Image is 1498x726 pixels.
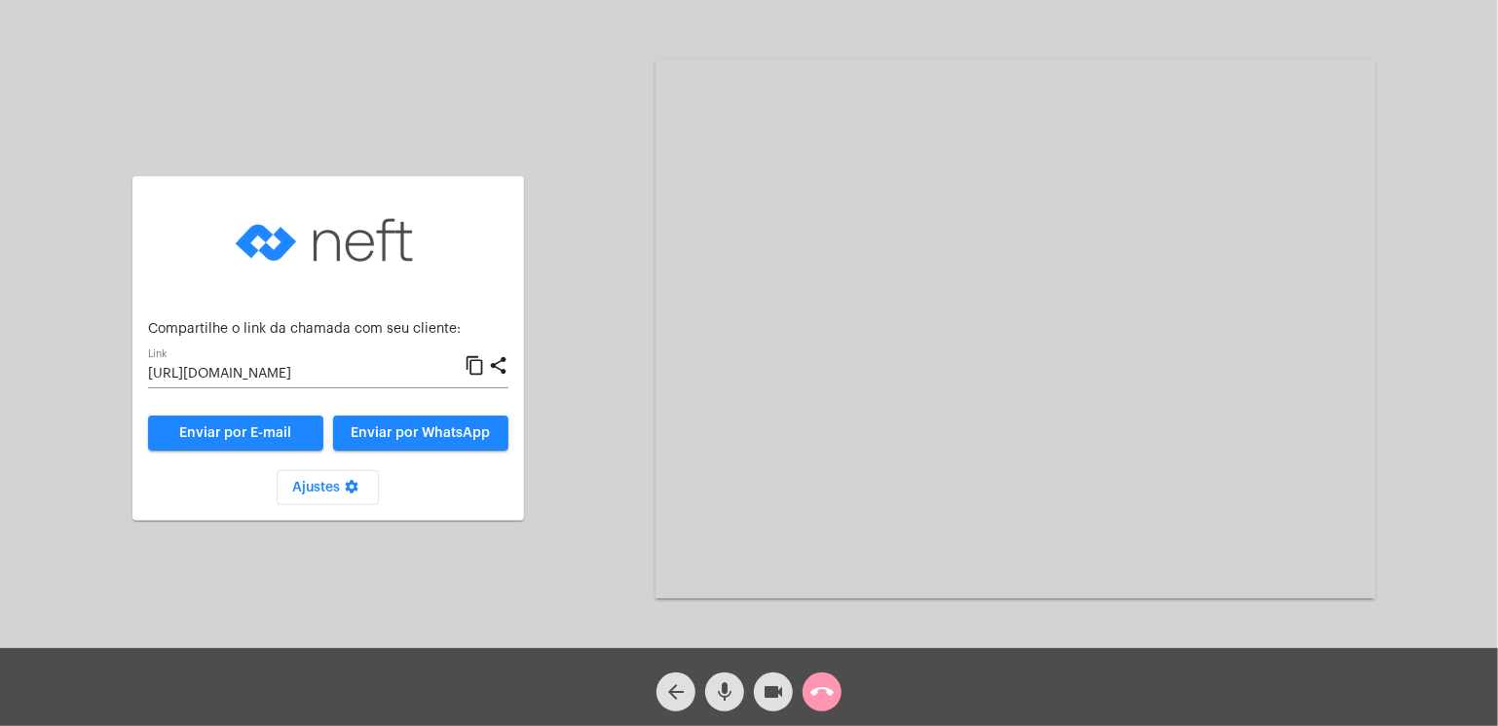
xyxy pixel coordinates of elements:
span: Ajustes [292,481,363,494]
button: Ajustes [277,470,379,505]
mat-icon: videocam [762,680,785,704]
mat-icon: content_copy [465,354,485,378]
mat-icon: call_end [810,680,834,704]
img: logo-neft-novo-2.png [231,192,426,289]
p: Compartilhe o link da chamada com seu cliente: [148,322,508,337]
button: Enviar por WhatsApp [333,416,508,451]
mat-icon: share [488,354,508,378]
mat-icon: arrow_back [664,680,688,704]
mat-icon: settings [340,479,363,502]
span: Enviar por WhatsApp [351,426,490,440]
span: Enviar por E-mail [179,426,291,440]
a: Enviar por E-mail [148,416,323,451]
mat-icon: mic [713,680,736,704]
